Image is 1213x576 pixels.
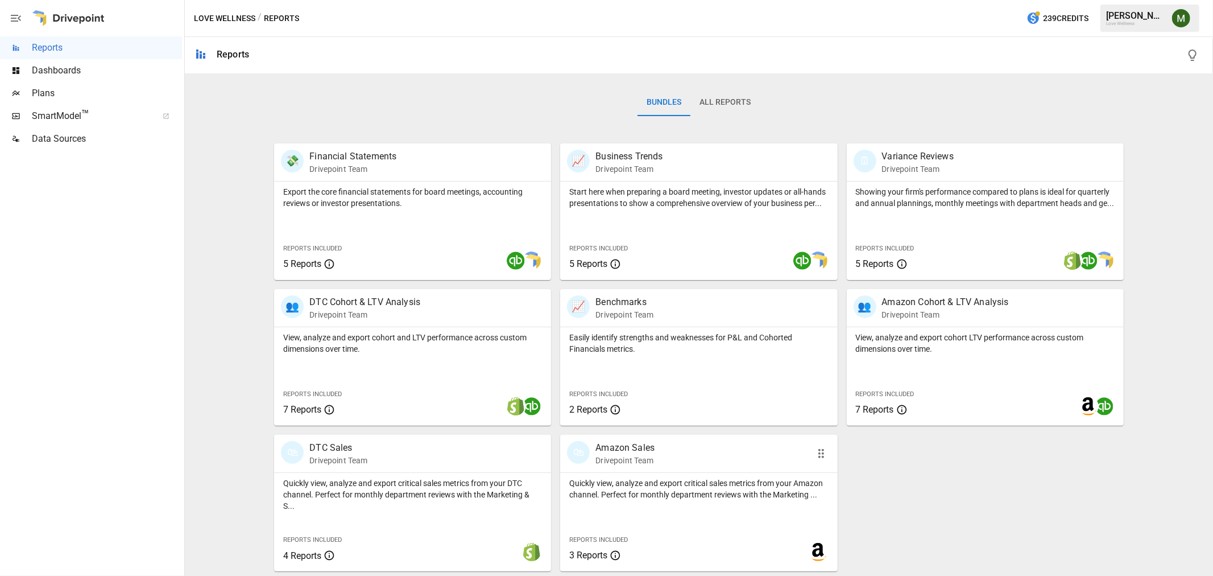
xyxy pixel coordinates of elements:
[283,478,542,512] p: Quickly view, analyze and export critical sales metrics from your DTC channel. Perfect for monthl...
[309,441,367,455] p: DTC Sales
[882,150,954,163] p: Variance Reviews
[882,163,954,175] p: Drivepoint Team
[567,441,590,464] div: 🛍
[882,295,1009,309] p: Amazon Cohort & LTV Analysis
[567,295,590,318] div: 📈
[523,397,541,415] img: quickbooks
[854,150,876,172] div: 🗓
[507,252,525,270] img: quickbooks
[569,390,628,398] span: Reports Included
[194,11,255,26] button: Love Wellness
[569,404,607,415] span: 2 Reports
[569,550,607,561] span: 3 Reports
[856,186,1115,209] p: Showing your firm's performance compared to plans is ideal for quarterly and annual plannings, mo...
[567,150,590,172] div: 📈
[281,441,304,464] div: 🛍
[32,132,182,146] span: Data Sources
[283,186,542,209] p: Export the core financial statements for board meetings, accounting reviews or investor presentat...
[1106,21,1165,26] div: Love Wellness
[217,49,249,60] div: Reports
[507,397,525,415] img: shopify
[809,252,827,270] img: smart model
[690,89,760,116] button: All Reports
[32,41,182,55] span: Reports
[856,332,1115,355] p: View, analyze and export cohort LTV performance across custom dimensions over time.
[283,404,321,415] span: 7 Reports
[309,163,396,175] p: Drivepoint Team
[309,295,420,309] p: DTC Cohort & LTV Analysis
[1095,252,1113,270] img: smart model
[637,89,690,116] button: Bundles
[809,543,827,561] img: amazon
[32,109,150,123] span: SmartModel
[1172,9,1190,27] img: Meredith Lacasse
[1043,11,1088,26] span: 239 Credits
[81,108,89,122] span: ™
[595,295,653,309] p: Benchmarks
[1165,2,1197,34] button: Meredith Lacasse
[309,455,367,466] p: Drivepoint Team
[1079,252,1098,270] img: quickbooks
[523,252,541,270] img: smart model
[595,455,655,466] p: Drivepoint Team
[793,252,812,270] img: quickbooks
[569,536,628,544] span: Reports Included
[1079,397,1098,415] img: amazon
[569,332,828,355] p: Easily identify strengths and weaknesses for P&L and Cohorted Financials metrics.
[32,64,182,77] span: Dashboards
[569,258,607,269] span: 5 Reports
[283,550,321,561] span: 4 Reports
[281,295,304,318] div: 👥
[856,258,894,269] span: 5 Reports
[595,150,663,163] p: Business Trends
[856,245,914,252] span: Reports Included
[283,390,342,398] span: Reports Included
[1022,8,1093,29] button: 239Credits
[856,404,894,415] span: 7 Reports
[309,150,396,163] p: Financial Statements
[283,258,321,269] span: 5 Reports
[283,245,342,252] span: Reports Included
[258,11,262,26] div: /
[569,245,628,252] span: Reports Included
[882,309,1009,320] p: Drivepoint Team
[595,309,653,320] p: Drivepoint Team
[595,441,655,455] p: Amazon Sales
[595,163,663,175] p: Drivepoint Team
[281,150,304,172] div: 💸
[569,186,828,209] p: Start here when preparing a board meeting, investor updates or all-hands presentations to show a ...
[283,536,342,544] span: Reports Included
[32,87,182,100] span: Plans
[1095,397,1113,415] img: quickbooks
[856,390,914,398] span: Reports Included
[854,295,876,318] div: 👥
[1106,10,1165,21] div: [PERSON_NAME]
[523,543,541,561] img: shopify
[309,309,420,320] p: Drivepoint Team
[283,332,542,355] p: View, analyze and export cohort and LTV performance across custom dimensions over time.
[1063,252,1082,270] img: shopify
[569,478,828,500] p: Quickly view, analyze and export critical sales metrics from your Amazon channel. Perfect for mon...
